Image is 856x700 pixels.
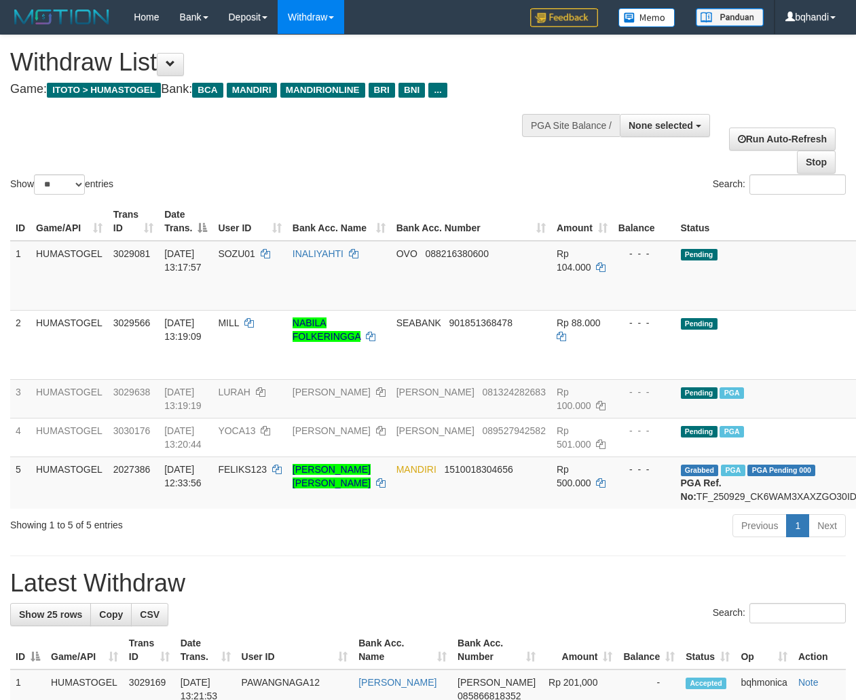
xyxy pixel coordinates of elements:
[10,174,113,195] label: Show entries
[113,248,151,259] span: 3029081
[557,387,591,411] span: Rp 100.000
[396,248,417,259] span: OVO
[713,174,846,195] label: Search:
[218,464,267,475] span: FELIKS123
[31,241,108,311] td: HUMASTOGEL
[108,202,159,241] th: Trans ID: activate to sort column ascending
[293,387,371,397] a: [PERSON_NAME]
[159,202,212,241] th: Date Trans.: activate to sort column descending
[164,387,202,411] span: [DATE] 13:19:19
[618,631,680,669] th: Balance: activate to sort column ascending
[293,248,343,259] a: INALIYAHTI
[10,49,557,76] h1: Withdraw List
[522,114,620,137] div: PGA Site Balance /
[99,609,123,620] span: Copy
[113,464,151,475] span: 2027386
[747,465,815,476] span: PGA Pending
[19,609,82,620] span: Show 25 rows
[236,631,354,669] th: User ID: activate to sort column ascending
[686,678,726,689] span: Accepted
[557,248,591,273] span: Rp 104.000
[680,631,735,669] th: Status: activate to sort column ascending
[280,83,365,98] span: MANDIRIONLINE
[530,8,598,27] img: Feedback.jpg
[452,631,541,669] th: Bank Acc. Number: activate to sort column ascending
[557,317,601,328] span: Rp 88.000
[551,202,613,241] th: Amount: activate to sort column ascending
[557,425,591,450] span: Rp 501.000
[45,631,124,669] th: Game/API: activate to sort column ascending
[798,677,819,688] a: Note
[218,317,239,328] span: MILL
[618,8,675,27] img: Button%20Memo.svg
[218,248,255,259] span: SOZU01
[735,631,793,669] th: Op: activate to sort column ascending
[31,310,108,379] td: HUMASTOGEL
[212,202,286,241] th: User ID: activate to sort column ascending
[618,316,670,330] div: - - -
[786,514,809,537] a: 1
[681,387,718,399] span: Pending
[353,631,452,669] th: Bank Acc. Name: activate to sort column ascending
[749,603,846,623] input: Search:
[293,464,371,488] a: [PERSON_NAME] [PERSON_NAME]
[425,248,488,259] span: Copy 088216380600 to clipboard
[391,202,551,241] th: Bank Acc. Number: activate to sort column ascending
[10,241,31,311] td: 1
[732,514,787,537] a: Previous
[10,631,45,669] th: ID: activate to sort column descending
[428,83,447,98] span: ...
[31,418,108,456] td: HUMASTOGEL
[681,318,718,330] span: Pending
[713,603,846,623] label: Search:
[721,465,745,476] span: Marked by bqhpaujal
[124,631,175,669] th: Trans ID: activate to sort column ascending
[449,317,513,328] span: Copy 901851368478 to clipboard
[396,317,441,328] span: SEABANK
[10,7,113,27] img: MOTION_logo.png
[10,418,31,456] td: 4
[720,426,743,437] span: Marked by bqhmonica
[396,425,474,436] span: [PERSON_NAME]
[10,310,31,379] td: 2
[293,425,371,436] a: [PERSON_NAME]
[10,202,31,241] th: ID
[618,247,670,260] div: - - -
[681,465,719,476] span: Grabbed
[444,464,513,475] span: Copy 1510018304656 to clipboard
[113,425,151,436] span: 3030176
[541,631,618,669] th: Amount: activate to sort column ascending
[618,385,670,399] div: - - -
[47,83,161,98] span: ITOTO > HUMASTOGEL
[10,379,31,418] td: 3
[31,456,108,509] td: HUMASTOGEL
[192,83,223,98] span: BCA
[113,317,151,328] span: 3029566
[164,248,202,273] span: [DATE] 13:17:57
[557,464,591,488] span: Rp 500.000
[113,387,151,397] span: 3029638
[629,120,693,131] span: None selected
[164,464,202,488] span: [DATE] 12:33:56
[164,317,202,342] span: [DATE] 13:19:09
[396,464,436,475] span: MANDIRI
[696,8,764,26] img: panduan.png
[131,603,168,626] a: CSV
[749,174,846,195] input: Search:
[90,603,132,626] a: Copy
[681,478,722,502] b: PGA Ref. No:
[10,570,846,597] h1: Latest Withdraw
[681,249,718,260] span: Pending
[31,202,108,241] th: Game/API: activate to sort column ascending
[398,83,425,98] span: BNI
[618,463,670,476] div: - - -
[227,83,277,98] span: MANDIRI
[613,202,675,241] th: Balance
[483,425,546,436] span: Copy 089527942582 to clipboard
[729,128,836,151] a: Run Auto-Refresh
[10,83,557,96] h4: Game: Bank:
[287,202,391,241] th: Bank Acc. Name: activate to sort column ascending
[396,387,474,397] span: [PERSON_NAME]
[620,114,710,137] button: None selected
[140,609,160,620] span: CSV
